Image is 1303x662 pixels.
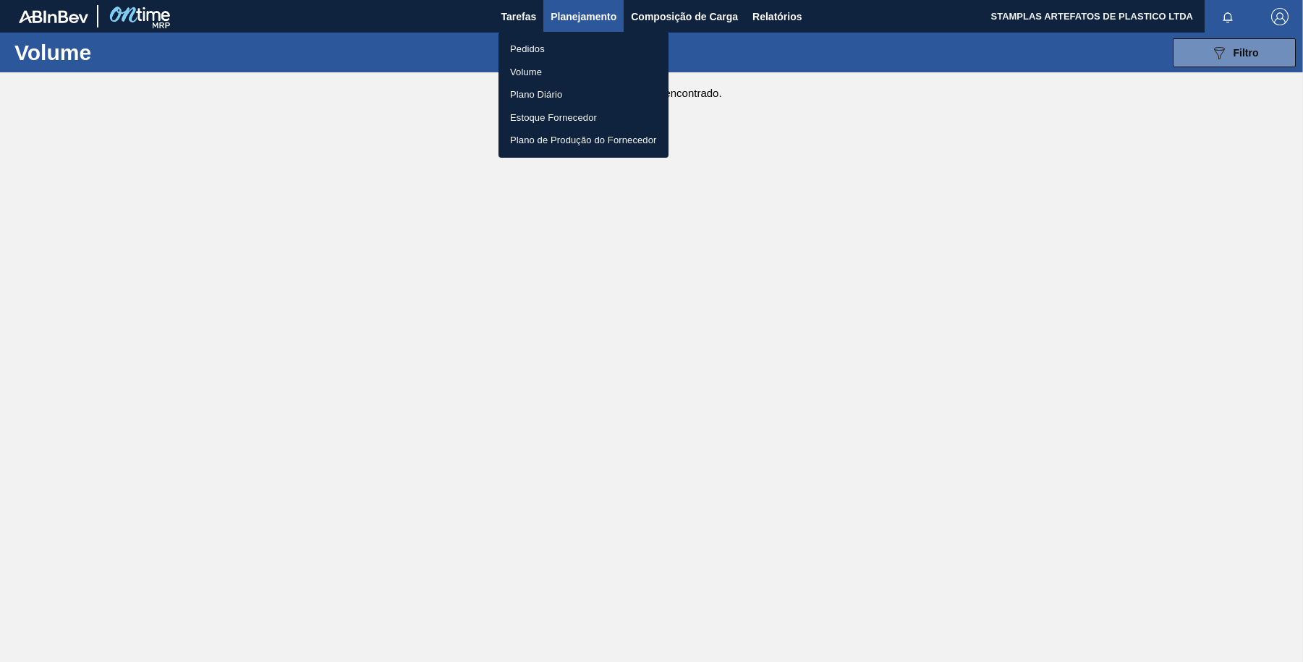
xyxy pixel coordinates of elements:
a: Volume [498,61,669,84]
a: Pedidos [498,38,669,61]
a: Estoque Fornecedor [498,106,669,130]
a: Plano Diário [498,83,669,106]
a: Plano de Produção do Fornecedor [498,129,669,152]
